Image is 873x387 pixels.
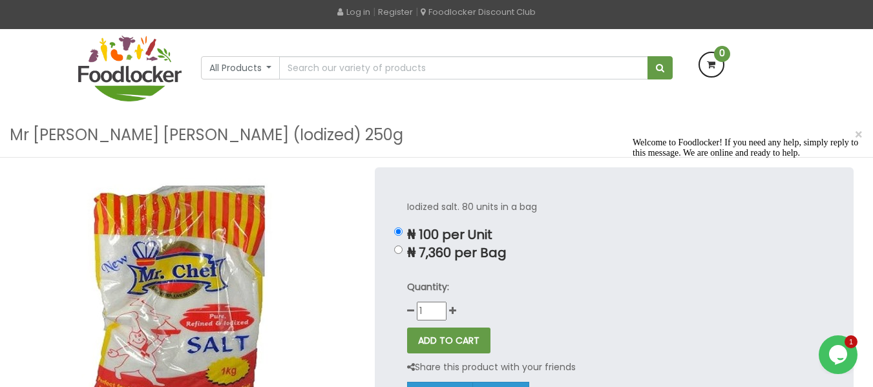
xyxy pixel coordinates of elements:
[394,246,403,254] input: ₦ 7,360 per Bag
[279,56,647,79] input: Search our variety of products
[78,36,182,101] img: FoodLocker
[407,360,576,375] p: Share this product with your friends
[378,6,413,18] a: Register
[407,200,821,214] p: Iodized salt. 80 units in a bag
[407,328,490,353] button: ADD TO CART
[10,123,403,147] h3: Mr [PERSON_NAME] [PERSON_NAME] (Iodized) 250g
[415,5,418,18] span: |
[854,125,863,144] span: ×
[848,121,870,148] button: Close
[201,56,280,79] button: All Products
[373,5,375,18] span: |
[421,6,536,18] a: Foodlocker Discount Club
[5,5,231,25] span: Welcome to Foodlocker! If you need any help, simply reply to this message. We are online and read...
[407,246,821,260] p: ₦ 7,360 per Bag
[407,227,821,242] p: ₦ 100 per Unit
[407,280,449,293] strong: Quantity:
[714,46,730,62] span: 0
[5,5,238,26] div: Welcome to Foodlocker! If you need any help, simply reply to this message. We are online and read...
[394,227,403,236] input: ₦ 100 per Unit
[627,132,860,329] iframe: chat widget
[819,335,860,374] iframe: chat widget
[337,6,370,18] a: Log in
